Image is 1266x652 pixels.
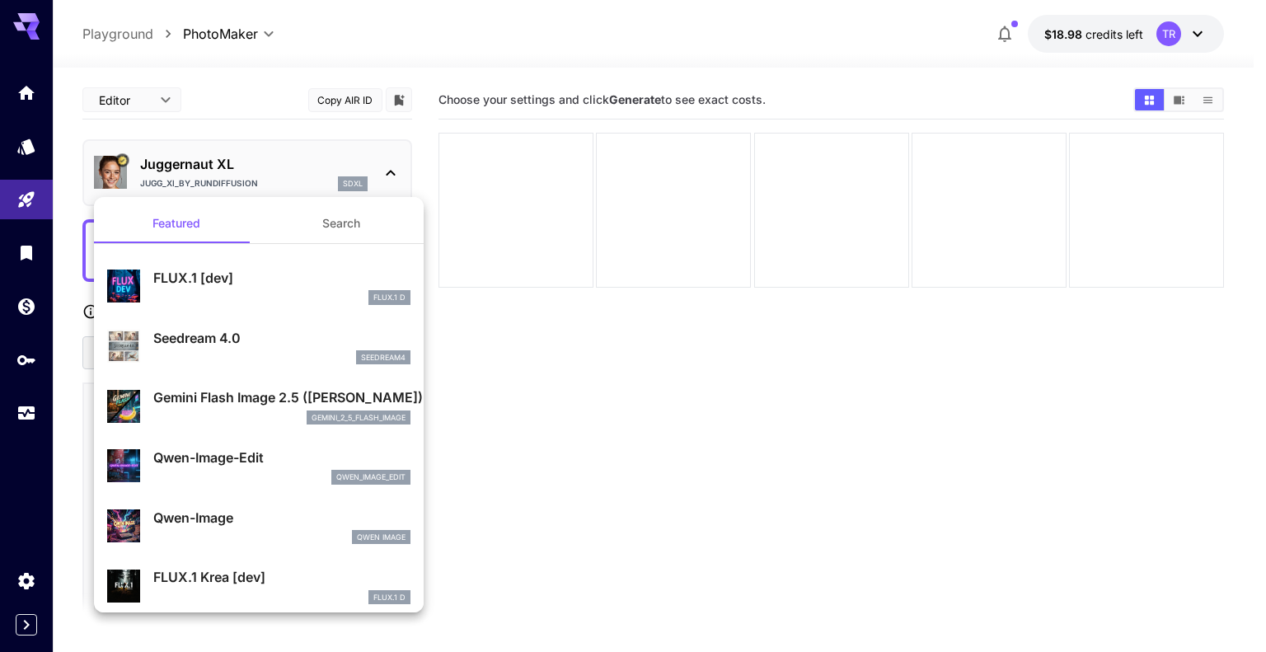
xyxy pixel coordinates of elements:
p: seedream4 [361,352,406,364]
p: FLUX.1 D [373,292,406,303]
p: Qwen Image [357,532,406,543]
div: FLUX.1 [dev]FLUX.1 D [107,261,410,312]
div: FLUX.1 Krea [dev]FLUX.1 D [107,561,410,611]
p: Gemini Flash Image 2.5 ([PERSON_NAME]) [153,387,410,407]
div: Qwen-Image-Editqwen_image_edit [107,441,410,491]
div: Qwen-ImageQwen Image [107,501,410,551]
p: qwen_image_edit [336,471,406,483]
p: FLUX.1 Krea [dev] [153,567,410,587]
button: Featured [94,204,259,243]
div: Gemini Flash Image 2.5 ([PERSON_NAME])gemini_2_5_flash_image [107,381,410,431]
p: FLUX.1 D [373,592,406,603]
button: Search [259,204,424,243]
p: Qwen-Image-Edit [153,448,410,467]
p: gemini_2_5_flash_image [312,412,406,424]
p: Qwen-Image [153,508,410,528]
p: Seedream 4.0 [153,328,410,348]
div: Seedream 4.0seedream4 [107,321,410,372]
p: FLUX.1 [dev] [153,268,410,288]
